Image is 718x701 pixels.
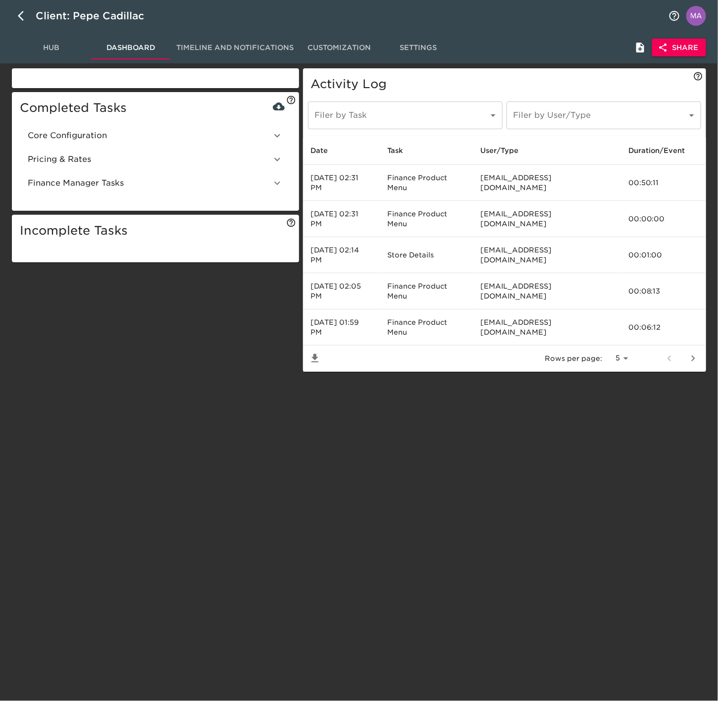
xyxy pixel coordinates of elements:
[628,36,652,59] button: Internal Notes and Comments
[473,273,620,309] td: [EMAIL_ADDRESS][DOMAIN_NAME]
[693,71,703,81] svg: View what external collaborators have done in this Onboarding Hub
[176,42,294,54] span: Timeline and Notifications
[28,177,271,189] span: Finance Manager Tasks
[388,145,416,156] span: Task
[620,201,706,237] td: 00:00:00
[620,273,706,309] td: 00:08:13
[380,165,473,201] td: Finance Product Menu
[286,218,296,228] svg: These tasks still need to be completed for this Onboarding Hub
[385,42,452,54] span: Settings
[473,165,620,201] td: [EMAIL_ADDRESS][DOMAIN_NAME]
[286,95,296,105] svg: See and download data from all completed tasks here
[628,145,698,156] span: Duration/Event
[271,99,286,114] button: Download All Tasks
[311,76,698,92] h5: Activity Log
[303,201,380,237] td: [DATE] 02:31 PM
[306,42,373,54] span: Customization
[380,237,473,273] td: Store Details
[481,145,532,156] span: User/Type
[681,347,705,370] button: next page
[303,165,380,201] td: [DATE] 02:31 PM
[686,6,706,26] img: Profile
[20,124,291,148] div: Core Configuration
[545,353,602,363] p: Rows per page:
[652,39,706,57] button: Share
[473,237,620,273] td: [EMAIL_ADDRESS][DOMAIN_NAME]
[380,309,473,346] td: Finance Product Menu
[380,201,473,237] td: Finance Product Menu
[303,273,380,309] td: [DATE] 02:05 PM
[97,42,164,54] span: Dashboard
[473,309,620,346] td: [EMAIL_ADDRESS][DOMAIN_NAME]
[380,273,473,309] td: Finance Product Menu
[620,237,706,273] td: 00:01:00
[20,171,291,195] div: Finance Manager Tasks
[28,130,271,142] span: Core Configuration
[507,101,701,129] div: ​
[303,347,327,370] button: Save List
[663,4,686,28] button: notifications
[303,136,706,372] table: enhanced table
[620,309,706,346] td: 00:06:12
[36,8,158,24] div: Client: Pepe Cadillac
[18,42,85,54] span: Hub
[660,42,698,54] span: Share
[473,201,620,237] td: [EMAIL_ADDRESS][DOMAIN_NAME]
[303,309,380,346] td: [DATE] 01:59 PM
[20,223,291,239] h5: Incomplete Tasks
[28,153,271,165] span: Pricing & Rates
[20,100,291,116] h5: Completed Tasks
[606,351,632,366] select: rows per page
[303,237,380,273] td: [DATE] 02:14 PM
[311,145,341,156] span: Date
[20,148,291,171] div: Pricing & Rates
[308,101,503,129] div: ​
[620,165,706,201] td: 00:50:11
